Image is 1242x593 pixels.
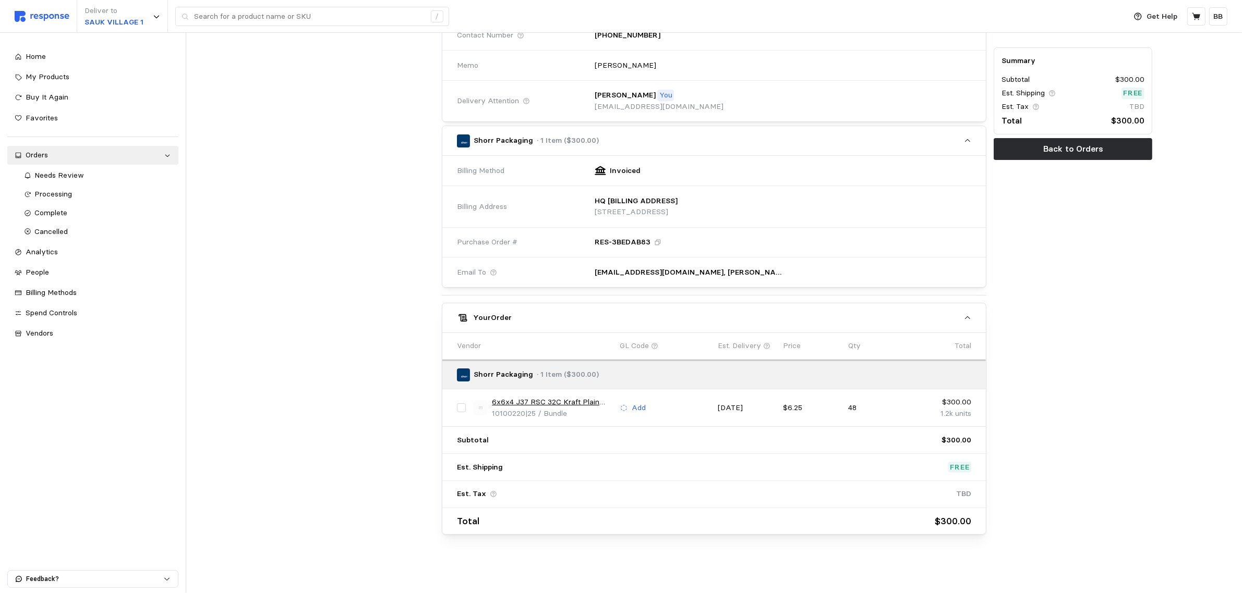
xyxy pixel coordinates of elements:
[595,237,650,248] p: RES-3BEDAB83
[35,170,85,180] span: Needs Review
[457,60,478,71] span: Memo
[595,60,656,71] p: [PERSON_NAME]
[7,243,178,262] a: Analytics
[457,462,503,473] p: Est. Shipping
[994,138,1152,160] button: Back to Orders
[620,402,646,414] button: Add
[26,574,163,584] p: Feedback?
[595,101,724,113] p: [EMAIL_ADDRESS][DOMAIN_NAME]
[950,462,970,473] p: Free
[15,11,69,22] img: svg%3e
[26,288,77,297] span: Billing Methods
[442,156,986,287] div: Shorr Packaging· 1 Item ($300.00)
[7,68,178,87] a: My Products
[848,402,906,414] p: 48
[457,340,481,352] p: Vendor
[26,52,46,61] span: Home
[457,435,489,446] p: Subtotal
[26,92,68,102] span: Buy It Again
[537,369,599,380] p: · 1 Item ($300.00)
[431,10,443,23] div: /
[85,17,143,28] p: SAUK VILLAGE 1
[1002,88,1045,99] p: Est. Shipping
[1147,11,1178,22] p: Get Help
[595,30,660,41] p: [PHONE_NUMBER]
[1209,7,1227,26] button: BB
[7,304,178,323] a: Spend Controls
[492,397,612,408] a: 6x6x4 J37 RSC 32C Kraft Plain 25/bdl 1500/un
[194,7,425,26] input: Search for a product name or SKU
[17,185,179,204] a: Processing
[457,95,519,107] span: Delivery Attention
[913,408,971,419] p: 1.2k units
[26,150,160,161] div: Orders
[492,409,525,418] span: 10100220
[26,72,69,81] span: My Products
[1123,88,1143,99] p: Free
[1115,74,1144,85] p: $300.00
[718,340,761,352] p: Est. Delivery
[7,88,178,107] a: Buy It Again
[955,340,971,352] p: Total
[7,283,178,302] a: Billing Methods
[595,206,678,218] p: [STREET_ADDRESS]
[942,435,971,446] p: $300.00
[1002,55,1144,66] h5: Summary
[7,324,178,343] a: Vendors
[525,409,567,418] span: | 25 / Bundle
[783,340,801,352] p: Price
[473,312,512,323] h5: Your Order
[17,166,179,185] a: Needs Review
[1111,114,1144,127] p: $300.00
[26,267,49,277] span: People
[1002,74,1030,85] p: Subtotal
[35,227,68,236] span: Cancelled
[7,146,178,165] a: Orders
[85,5,143,17] p: Deliver to
[8,571,178,587] button: Feedback?
[457,201,507,213] span: Billing Address
[595,90,656,101] p: [PERSON_NAME]
[7,263,178,282] a: People
[26,328,53,338] span: Vendors
[457,488,486,500] p: Est. Tax
[595,195,678,207] p: HQ [BILLING ADDRESS]
[848,340,861,352] p: Qty
[537,135,599,146] p: · 1 Item ($300.00)
[1002,114,1022,127] p: Total
[659,90,672,101] p: You
[17,204,179,223] a: Complete
[1002,101,1029,113] p: Est. Tax
[7,109,178,128] a: Favorites
[632,402,646,414] p: Add
[442,332,986,534] div: YourOrder
[1043,142,1103,155] p: Back to Orders
[26,308,77,317] span: Spend Controls
[956,488,971,500] p: TBD
[442,126,986,155] button: Shorr Packaging· 1 Item ($300.00)
[1128,7,1184,27] button: Get Help
[595,267,783,278] p: [EMAIL_ADDRESS][DOMAIN_NAME], [PERSON_NAME][DOMAIN_NAME][EMAIL_ADDRESS][PERSON_NAME][PERSON_NAME]...
[457,267,486,278] span: Email To
[17,223,179,241] a: Cancelled
[783,402,841,414] p: $6.25
[935,514,971,529] p: $300.00
[442,303,986,332] button: YourOrder
[718,402,776,414] p: [DATE]
[26,113,58,122] span: Favorites
[35,189,73,199] span: Processing
[610,165,641,177] p: Invoiced
[7,47,178,66] a: Home
[457,30,513,41] span: Contact Number
[457,514,479,529] p: Total
[1214,11,1223,22] p: BB
[1129,101,1144,113] p: TBD
[474,135,533,146] p: Shorr Packaging
[473,400,488,415] img: svg%3e
[26,247,58,256] span: Analytics
[457,237,517,248] span: Purchase Order #
[620,340,649,352] p: GL Code
[457,165,504,177] span: Billing Method
[913,397,971,408] p: $300.00
[474,369,533,380] p: Shorr Packaging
